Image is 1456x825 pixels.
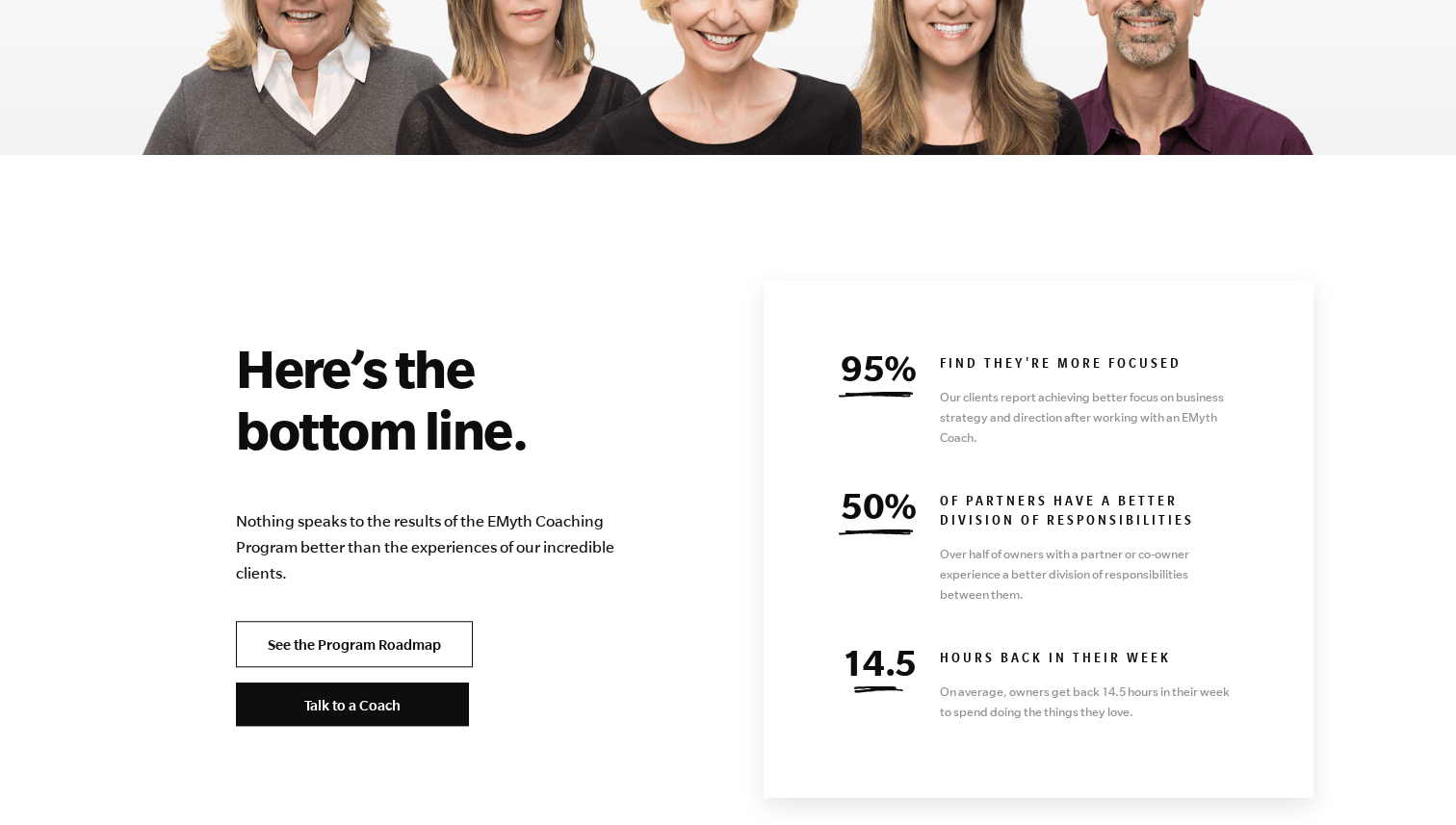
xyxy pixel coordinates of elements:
h2: Here’s the bottom line. [236,338,640,461]
p: Nothing speaks to the results of the EMyth Coaching Program better than the experiences of our in... [236,508,640,586]
h6: HOURS BACK IN THEIR WEEK [940,651,1238,670]
a: See the Program Roadmap [236,621,473,667]
span: 95% [841,348,917,388]
p: Over half of owners with a partner or co-owner experience a better division of responsibilities b... [940,544,1238,605]
p: On average, owners get back 14.5 hours in their week to spend doing the things they love. [940,682,1238,722]
h6: OF PARTNERS HAVE A BETTER DIVISION OF RESPONSIBILITIES [940,494,1238,532]
span: 14.5 [842,642,917,683]
span: 50% [841,485,917,526]
a: Talk to a Coach [236,683,469,726]
h6: find they're more focused [940,356,1238,375]
iframe: Chat Widget [1360,733,1456,825]
p: Our clients report achieving better focus on business strategy and direction after working with a... [940,387,1238,448]
span: Talk to a Coach [304,697,401,713]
